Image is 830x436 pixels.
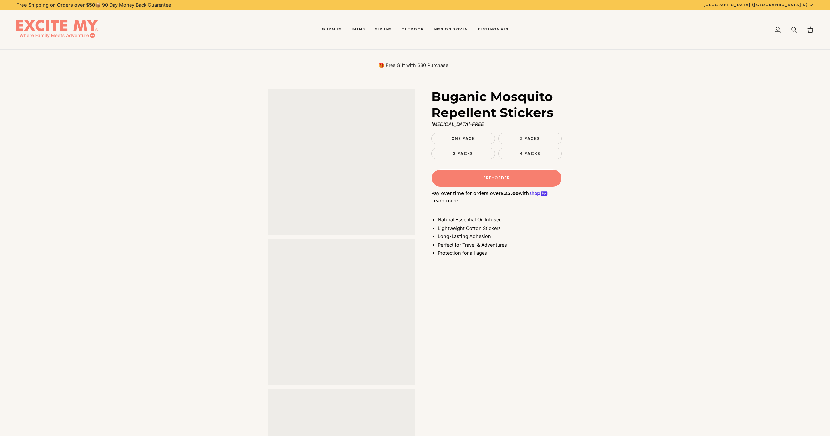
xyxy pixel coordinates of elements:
button: Pre-order [431,169,562,187]
span: Serums [375,27,392,32]
li: Long-Lasting Adhesion [438,233,562,240]
p: 🎁 Free Gift with $30 Purchase [268,62,559,68]
li: Perfect for Travel & Adventures [438,241,562,248]
strong: Free Shipping on Orders over $50 [16,2,95,8]
span: 2 Packs [520,136,540,141]
div: Buganic Mosquito Repellent Stickers [268,239,415,385]
img: EXCITE MY® [16,20,98,40]
a: Gummies [317,10,346,50]
span: One Pack [451,136,475,141]
span: Pre-order [483,175,510,181]
span: Outdoor [401,27,423,32]
span: 3 Packs [453,151,473,156]
span: Mission Driven [433,27,468,32]
strong: [MEDICAL_DATA]-FREE [431,121,484,127]
a: Testimonials [472,10,513,50]
a: Mission Driven [428,10,472,50]
a: Outdoor [396,10,428,50]
button: [GEOGRAPHIC_DATA] ([GEOGRAPHIC_DATA] $) [699,2,819,8]
a: Serums [370,10,396,50]
span: Testimonials [477,27,508,32]
span: Gummies [322,27,342,32]
li: Lightweight Cotton Stickers [438,225,562,232]
span: 4 Packs [520,151,540,156]
h1: Buganic Mosquito Repellent Stickers [431,89,557,121]
li: Natural Essential Oil Infused [438,216,562,223]
div: Buganic Mosquito Repellent Stickers [268,89,415,235]
span: Balms [351,27,365,32]
a: Balms [346,10,370,50]
p: 📦 90 Day Money Back Guarentee [16,1,171,8]
li: Protection for all ages [438,249,562,257]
